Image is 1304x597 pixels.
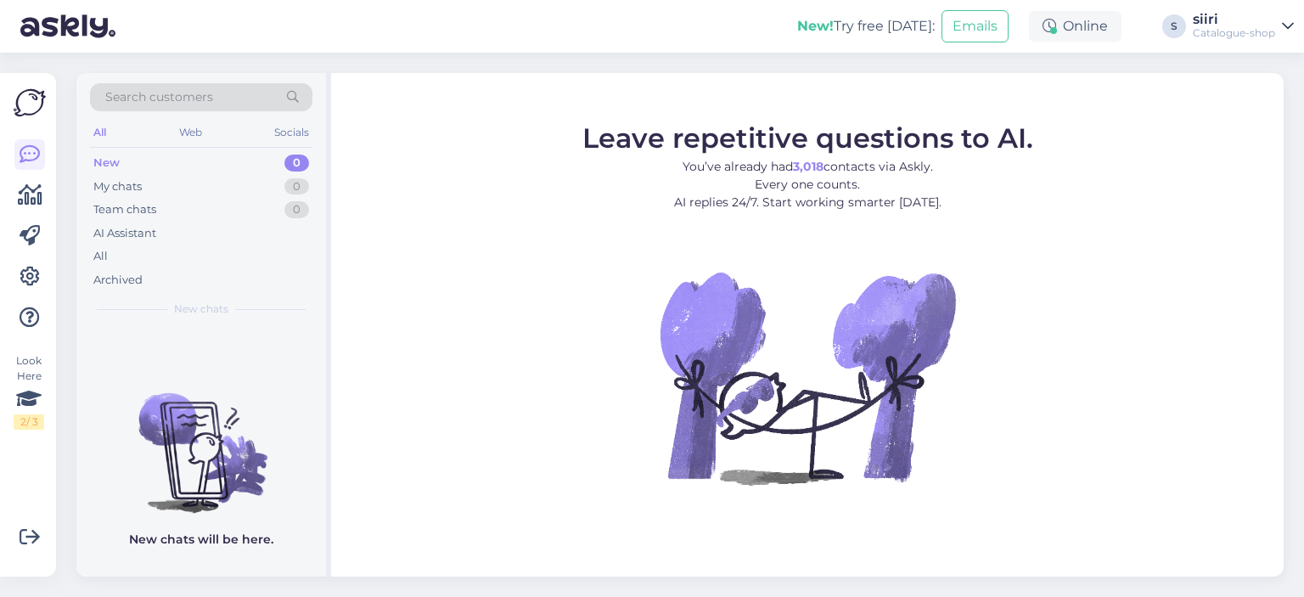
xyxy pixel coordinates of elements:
[271,121,312,144] div: Socials
[105,88,213,106] span: Search customers
[1029,11,1121,42] div: Online
[582,121,1033,154] span: Leave repetitive questions to AI.
[1162,14,1186,38] div: S
[284,155,309,172] div: 0
[76,363,326,515] img: No chats
[93,272,143,289] div: Archived
[797,16,935,37] div: Try free [DATE]:
[797,18,834,34] b: New!
[93,178,142,195] div: My chats
[1193,13,1294,40] a: siiriCatalogue-shop
[284,201,309,218] div: 0
[1193,26,1275,40] div: Catalogue-shop
[793,158,823,173] b: 3,018
[129,531,273,549] p: New chats will be here.
[655,224,960,530] img: No Chat active
[941,10,1009,42] button: Emails
[582,157,1033,211] p: You’ve already had contacts via Askly. Every one counts. AI replies 24/7. Start working smarter [...
[174,301,228,317] span: New chats
[14,414,44,430] div: 2 / 3
[90,121,110,144] div: All
[284,178,309,195] div: 0
[176,121,205,144] div: Web
[93,201,156,218] div: Team chats
[93,225,156,242] div: AI Assistant
[1193,13,1275,26] div: siiri
[93,248,108,265] div: All
[14,87,46,119] img: Askly Logo
[14,353,44,430] div: Look Here
[93,155,120,172] div: New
